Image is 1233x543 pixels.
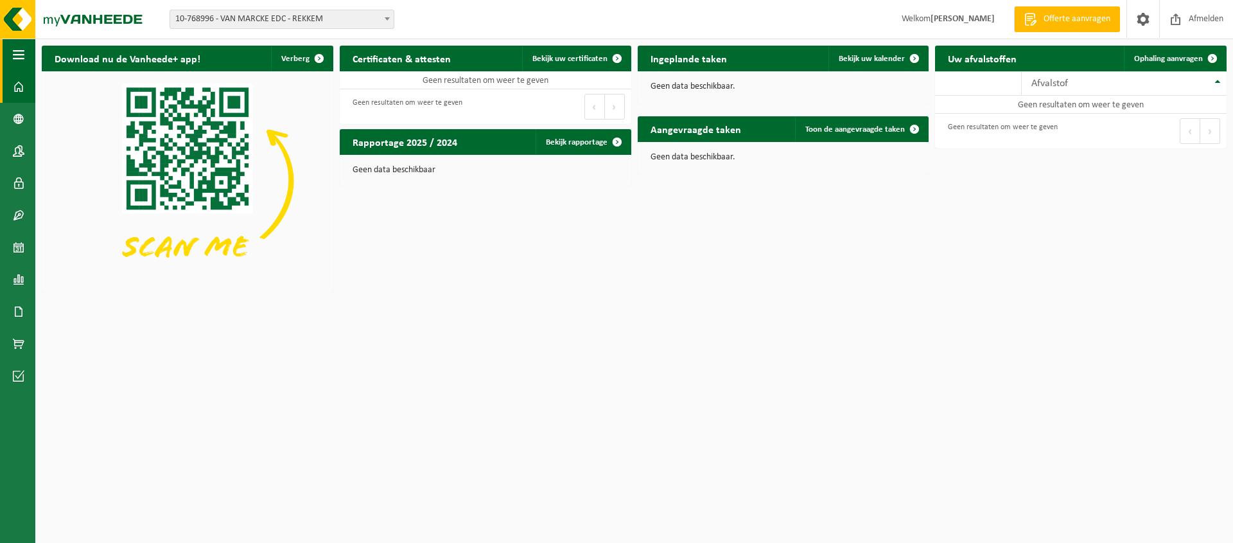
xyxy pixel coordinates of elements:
span: Toon de aangevraagde taken [805,125,905,134]
span: Bekijk uw certificaten [532,55,608,63]
p: Geen data beschikbaar. [651,82,916,91]
img: Download de VHEPlus App [42,71,333,290]
a: Bekijk uw certificaten [522,46,630,71]
a: Bekijk uw kalender [828,46,927,71]
p: Geen data beschikbaar. [651,153,916,162]
span: Offerte aanvragen [1040,13,1114,26]
p: Geen data beschikbaar [353,166,618,175]
a: Bekijk rapportage [536,129,630,155]
button: Next [1200,118,1220,144]
div: Geen resultaten om weer te geven [346,93,462,121]
h2: Download nu de Vanheede+ app! [42,46,213,71]
div: Geen resultaten om weer te geven [941,117,1058,145]
button: Next [605,94,625,120]
td: Geen resultaten om weer te geven [935,96,1227,114]
a: Ophaling aanvragen [1124,46,1225,71]
h2: Rapportage 2025 / 2024 [340,129,470,154]
h2: Ingeplande taken [638,46,740,71]
td: Geen resultaten om weer te geven [340,71,631,89]
span: Afvalstof [1031,78,1068,89]
a: Toon de aangevraagde taken [795,116,927,142]
span: Ophaling aanvragen [1134,55,1203,63]
button: Previous [1180,118,1200,144]
button: Verberg [271,46,332,71]
strong: [PERSON_NAME] [931,14,995,24]
h2: Uw afvalstoffen [935,46,1029,71]
span: Verberg [281,55,310,63]
button: Previous [584,94,605,120]
a: Offerte aanvragen [1014,6,1120,32]
h2: Aangevraagde taken [638,116,754,141]
span: 10-768996 - VAN MARCKE EDC - REKKEM [170,10,394,29]
h2: Certificaten & attesten [340,46,464,71]
span: 10-768996 - VAN MARCKE EDC - REKKEM [170,10,394,28]
span: Bekijk uw kalender [839,55,905,63]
